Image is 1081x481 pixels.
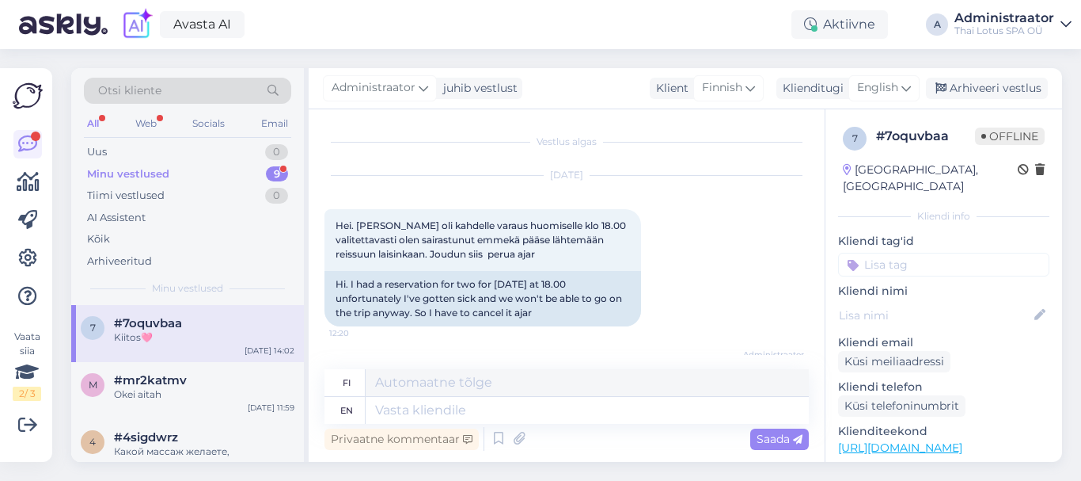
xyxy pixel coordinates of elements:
[245,345,294,357] div: [DATE] 14:02
[114,316,182,330] span: #7oquvbaa
[876,127,975,146] div: # 7oquvbaa
[838,441,962,455] a: [URL][DOMAIN_NAME]
[152,281,223,296] span: Minu vestlused
[650,80,688,97] div: Klient
[343,369,351,396] div: fi
[265,188,288,204] div: 0
[87,231,110,247] div: Kõik
[87,254,152,269] div: Arhiveeritud
[843,162,1018,195] div: [GEOGRAPHIC_DATA], [GEOGRAPHIC_DATA]
[189,113,228,134] div: Socials
[838,395,965,417] div: Küsi telefoninumbrit
[838,334,1049,351] p: Kliendi email
[336,220,628,260] span: Hei. [PERSON_NAME] oli kahdelle varaus huomiselle klo 18.00 valitettavasti olen sairastunut emmek...
[114,330,294,345] div: Kiitos🩷
[89,436,96,448] span: 4
[87,210,146,226] div: AI Assistent
[329,327,389,339] span: 12:20
[839,307,1031,324] input: Lisa nimi
[89,379,97,391] span: m
[437,80,518,97] div: juhib vestlust
[838,233,1049,250] p: Kliendi tag'id
[87,188,165,204] div: Tiimi vestlused
[954,12,1072,37] a: AdministraatorThai Lotus SPA OÜ
[13,81,43,111] img: Askly Logo
[324,271,641,326] div: Hi. I had a reservation for two for [DATE] at 18.00 unfortunately I've gotten sick and we won't b...
[838,379,1049,395] p: Kliendi telefon
[324,168,809,182] div: [DATE]
[324,135,809,149] div: Vestlus algas
[838,253,1049,277] input: Lisa tag
[852,132,858,144] span: 7
[114,430,178,445] span: #4sigdwrz
[857,79,898,97] span: English
[743,349,804,361] span: Administraator
[87,144,107,160] div: Uus
[98,82,161,99] span: Otsi kliente
[114,373,187,387] span: #mr2katmv
[791,10,888,39] div: Aktiivne
[954,12,1054,25] div: Administraator
[114,445,294,473] div: Какой массаж желаете, традиционный тайский или тайский масляный?
[160,11,245,38] a: Avasta AI
[266,166,288,182] div: 9
[324,429,479,450] div: Privaatne kommentaar
[975,128,1045,145] span: Offline
[13,387,41,401] div: 2 / 3
[702,79,742,97] span: Finnish
[838,283,1049,300] p: Kliendi nimi
[954,25,1054,37] div: Thai Lotus SPA OÜ
[120,8,154,41] img: explore-ai
[838,209,1049,223] div: Kliendi info
[87,166,169,182] div: Minu vestlused
[838,423,1049,440] p: Klienditeekond
[132,113,160,134] div: Web
[776,80,844,97] div: Klienditugi
[13,330,41,401] div: Vaata siia
[838,351,950,372] div: Küsi meiliaadressi
[265,144,288,160] div: 0
[332,79,415,97] span: Administraator
[258,113,291,134] div: Email
[838,461,1049,475] p: Vaata edasi ...
[757,432,802,446] span: Saada
[90,322,96,334] span: 7
[248,402,294,414] div: [DATE] 11:59
[84,113,102,134] div: All
[340,397,353,424] div: en
[114,387,294,402] div: Okei aitah
[926,13,948,36] div: A
[926,78,1048,99] div: Arhiveeri vestlus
